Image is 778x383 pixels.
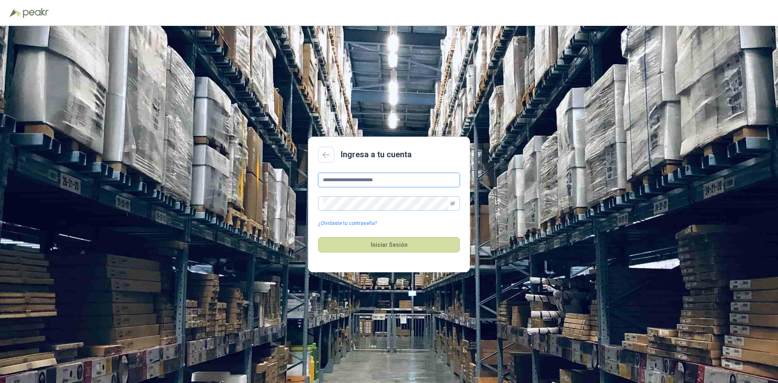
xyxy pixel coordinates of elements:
h2: Ingresa a tu cuenta [341,148,412,161]
a: ¿Olvidaste tu contraseña? [318,220,377,227]
img: Peakr [23,8,49,18]
button: Iniciar Sesión [318,237,460,252]
span: eye-invisible [450,201,455,206]
img: Logo [10,9,21,17]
